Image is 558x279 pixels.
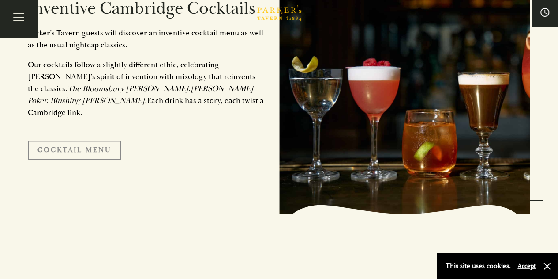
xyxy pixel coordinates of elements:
button: Close and accept [543,262,551,271]
p: arker’s Tavern guests will discover an inventive cocktail menu as well as the usual nightcap clas... [28,27,266,51]
em: The Bloomsbury [PERSON_NAME] [67,84,188,94]
a: Cocktail Menu [28,141,121,159]
p: Our cocktails follow a slightly different ethic, celebrating [PERSON_NAME]’s spirit of invention ... [28,59,266,118]
button: Accept [517,262,536,270]
em: [PERSON_NAME] Poker. Blushing [PERSON_NAME]. [28,84,253,106]
p: This site uses cookies. [446,260,511,272]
